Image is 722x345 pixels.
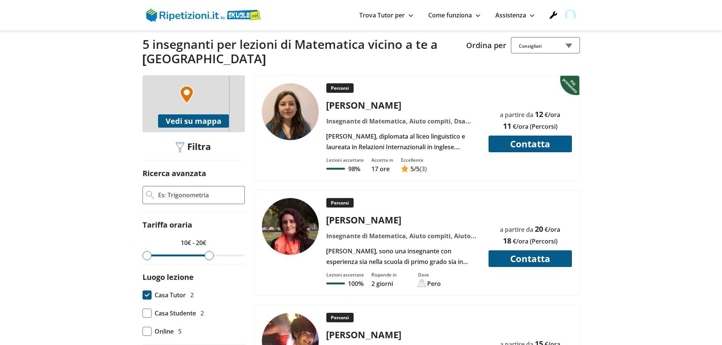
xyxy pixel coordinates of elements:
div: [PERSON_NAME] [323,99,484,111]
img: Marker [180,86,194,104]
img: Ricerca Avanzata [146,191,154,199]
div: Dove [418,272,441,278]
a: 5/5(3) [401,165,427,173]
div: Lezioni accettate [326,157,364,163]
p: 17 ore [371,165,393,173]
img: tutor a Pero - Serena Maria [262,198,319,255]
label: Ordina per [466,40,506,50]
span: 11 [503,121,511,131]
label: Ricerca avanzata [143,168,206,178]
a: Come funziona [428,11,480,19]
div: Eccellente [401,157,427,163]
button: Contatta [489,136,572,152]
p: Percorsi [326,313,354,322]
p: Percorsi [326,198,354,208]
div: Consigliati [511,37,580,53]
h2: 5 insegnanti per lezioni di Matematica vicino a te a [GEOGRAPHIC_DATA] [143,37,460,66]
img: Piu prenotato [560,75,581,95]
button: Contatta [489,250,572,267]
p: 100% [348,279,363,288]
p: 98% [348,165,360,173]
p: Percorsi [326,83,354,93]
button: Vedi su mappa [158,114,229,128]
a: Assistenza [495,11,534,19]
a: logo Skuola.net | Ripetizioni.it [146,10,261,19]
span: €/ora (Percorsi) [513,237,558,245]
div: Insegnante di Matematica, Aiuto compiti, Dsa (disturbi dell'apprendimento), Geografia, Inglese, I... [323,116,484,126]
span: /5 [410,165,420,173]
img: tutor a Pero - alessia [262,83,319,140]
p: 10€ - 20€ [143,237,245,248]
span: 2 [200,308,204,318]
span: €/ora (Percorsi) [513,122,558,131]
div: Accetta in [371,157,393,163]
span: (3) [420,165,427,173]
label: Tariffa oraria [143,220,192,230]
span: €/ora [545,225,560,234]
div: Pero [427,279,441,288]
input: Es: Trigonometria [157,189,241,201]
span: 5 [410,165,414,173]
span: a partire da [500,111,533,119]
span: 20 [535,224,543,234]
span: 18 [503,236,511,246]
span: 12 [535,109,543,119]
span: Casa Tutor [155,290,186,300]
div: Filtra [173,141,214,153]
label: Luogo lezione [143,272,194,282]
div: Lezioni accettate [326,272,364,278]
a: Trova Tutor per [359,11,413,19]
img: Filtra filtri mobile [176,142,184,153]
span: 5 [178,326,182,337]
div: [PERSON_NAME] [323,214,484,226]
span: Online [155,326,174,337]
p: 2 giorni [371,279,397,288]
div: [PERSON_NAME], diplomata al liceo linguistico e laureata in Relazioni Internazionali in inglese. ... [323,131,484,152]
span: 2 [190,290,194,300]
div: Risponde in [371,272,397,278]
span: a partire da [500,225,533,234]
div: [PERSON_NAME] [323,328,484,341]
img: logo Skuola.net | Ripetizioni.it [146,9,261,22]
div: Insegnante di Matematica, Aiuto compiti, Aiuto esame di terza media, [PERSON_NAME], Geografia, In... [323,231,484,241]
span: Casa Studente [155,308,196,318]
div: [PERSON_NAME], sono una insegnante con esperienza sia nella scuola di primo grado sia in quella d... [323,246,484,267]
img: user avatar [565,9,576,21]
span: €/ora [545,111,560,119]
